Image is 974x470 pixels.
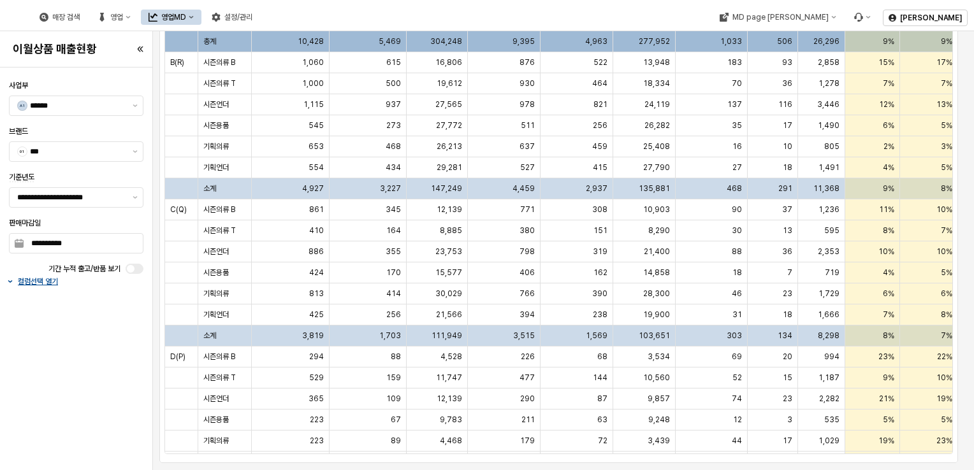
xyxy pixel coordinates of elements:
[593,267,607,278] span: 162
[643,57,670,68] span: 13,948
[170,57,184,68] span: B(R)
[386,141,401,152] span: 468
[309,162,324,173] span: 554
[512,183,535,194] span: 4,459
[936,204,952,215] span: 10%
[883,310,894,320] span: 7%
[309,373,324,383] span: 529
[824,141,840,152] span: 805
[941,36,952,46] span: 9%
[513,331,535,341] span: 3,515
[783,120,792,131] span: 17
[593,373,607,383] span: 144
[818,246,840,257] span: 2,353
[309,352,324,362] span: 294
[203,436,229,446] span: 기획의류
[732,352,742,362] span: 69
[711,10,843,25] button: MD page [PERSON_NAME]
[203,373,236,383] span: 시즌의류 T
[782,204,792,215] span: 37
[878,57,894,68] span: 15%
[379,331,401,341] span: 1,703
[878,436,894,446] span: 19%
[732,13,828,22] div: MD page [PERSON_NAME]
[303,99,324,110] span: 1,115
[391,436,401,446] span: 89
[593,120,607,131] span: 256
[203,141,229,152] span: 기획의류
[170,352,185,362] span: D(P)
[9,127,28,136] span: 브랜드
[204,10,260,25] button: 설정/관리
[878,352,894,362] span: 23%
[153,31,974,470] main: App Frame
[203,78,236,89] span: 시즌의류 T
[883,267,894,278] span: 4%
[520,246,535,257] span: 798
[520,373,535,383] span: 477
[431,183,462,194] span: 147,249
[520,78,535,89] span: 930
[732,436,742,446] span: 44
[883,78,894,89] span: 7%
[732,310,742,320] span: 31
[787,267,792,278] span: 7
[170,204,187,215] span: C(Q)
[127,96,143,115] button: 제안 사항 표시
[824,225,840,236] span: 595
[110,13,123,22] div: 영업
[883,36,894,46] span: 9%
[302,78,324,89] span: 1,000
[18,276,58,287] p: 컬럼선택 열기
[778,99,792,110] span: 116
[778,183,792,194] span: 291
[593,99,607,110] span: 821
[520,99,535,110] span: 978
[386,246,401,257] span: 355
[648,394,670,404] span: 9,857
[727,331,742,341] span: 303
[310,436,324,446] span: 223
[727,57,742,68] span: 183
[783,310,792,320] span: 18
[643,162,670,173] span: 27,790
[203,352,235,362] span: 시즌의류 B
[386,162,401,173] span: 434
[824,352,840,362] span: 994
[643,141,670,152] span: 25,408
[386,225,401,236] span: 164
[732,120,742,131] span: 35
[783,436,792,446] span: 17
[720,36,742,46] span: 1,033
[520,267,535,278] span: 406
[309,120,324,131] span: 545
[900,13,962,23] p: [PERSON_NAME]
[435,99,462,110] span: 27,565
[386,394,401,404] span: 109
[732,246,742,257] span: 88
[302,331,324,341] span: 3,819
[18,147,27,156] span: 01
[883,331,894,341] span: 8%
[309,225,324,236] span: 410
[597,394,607,404] span: 87
[309,288,324,299] span: 813
[386,57,401,68] span: 615
[520,57,535,68] span: 876
[819,394,840,404] span: 2,282
[203,120,229,131] span: 시즌용품
[727,99,742,110] span: 137
[437,204,462,215] span: 12,139
[941,78,952,89] span: 7%
[436,120,462,131] span: 27,772
[436,310,462,320] span: 21,566
[817,99,840,110] span: 3,446
[48,264,120,273] span: 기간 누적 출고/반품 보기
[203,246,229,257] span: 시즌언더
[203,331,216,341] span: 소계
[941,267,952,278] span: 5%
[732,373,742,383] span: 52
[593,57,607,68] span: 522
[302,57,324,68] span: 1,060
[936,373,952,383] span: 10%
